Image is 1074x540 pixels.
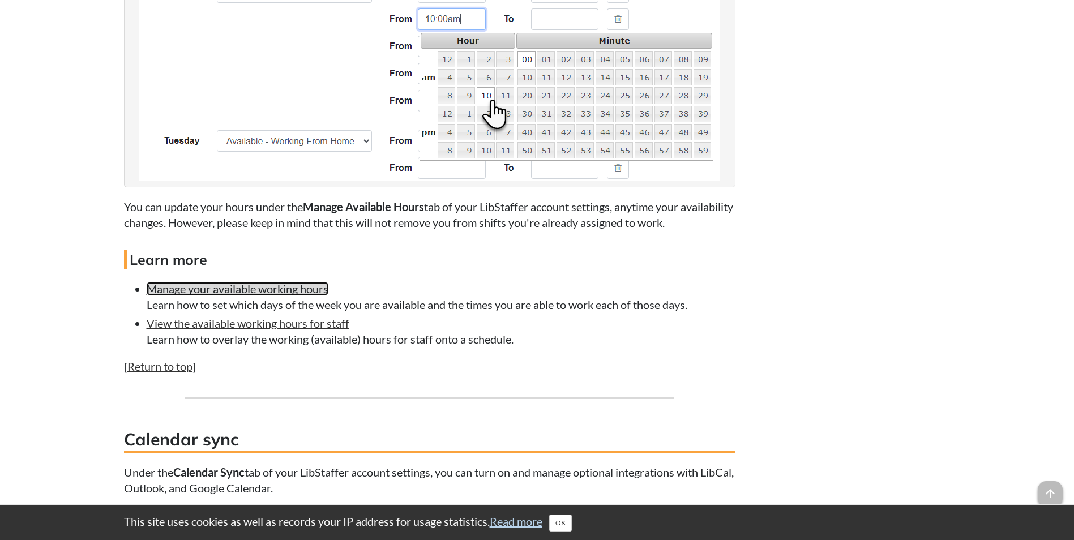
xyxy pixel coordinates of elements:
li: Learn how to overlay the working (available) hours for staff onto a schedule. [147,315,735,347]
strong: Calendar Sync [173,465,245,479]
a: arrow_upward [1038,482,1063,496]
span: arrow_upward [1038,481,1063,506]
h4: Learn more [124,250,735,269]
h3: Calendar sync [124,427,735,453]
strong: Manage Available Hours [303,200,424,213]
li: Learn how to set which days of the week you are available and the times you are able to work each... [147,281,735,312]
a: Read more [490,515,542,528]
p: Under the tab of your LibStaffer account settings, you can turn on and manage optional integratio... [124,464,735,496]
div: This site uses cookies as well as records your IP address for usage statistics. [113,513,962,532]
a: View the available working hours for staff [147,316,349,330]
button: Close [549,515,572,532]
a: Return to top [127,359,192,373]
p: [ ] [124,358,735,374]
p: You can update your hours under the tab of your LibStaffer account settings, anytime your availab... [124,199,735,230]
a: Manage your available working hours [147,282,328,295]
